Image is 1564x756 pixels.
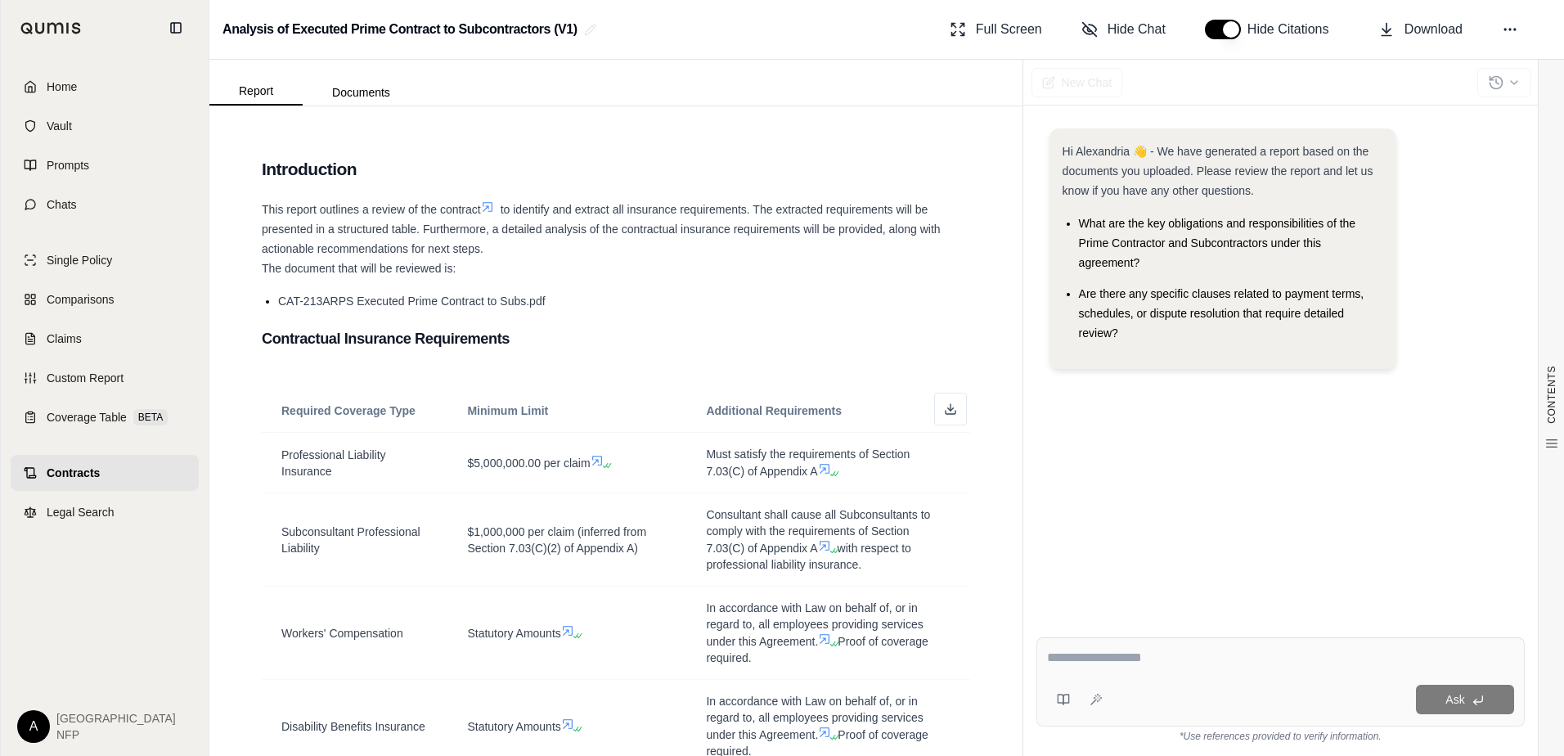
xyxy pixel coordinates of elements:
button: Download [1372,13,1469,46]
a: Custom Report [11,360,199,396]
span: $1,000,000 per claim (inferred from Section 7.03(C)(2) of Appendix A) [467,525,646,555]
a: Single Policy [11,242,199,278]
span: Vault [47,118,72,134]
span: Comparisons [47,291,114,308]
span: Must satisfy the requirements of Section 7.03(C) of Appendix A [706,448,910,478]
span: The document that will be reviewed is: [262,262,456,275]
span: Full Screen [976,20,1042,39]
span: In accordance with Law on behalf of, or in regard to, all employees providing services under this... [706,695,923,741]
span: Home [47,79,77,95]
a: Prompts [11,147,199,183]
span: Chats [47,196,77,213]
button: Full Screen [943,13,1049,46]
span: Disability Benefits Insurance [281,720,425,733]
span: Are there any specific clauses related to payment terms, schedules, or dispute resolution that re... [1079,287,1364,340]
span: Download [1404,20,1463,39]
a: Legal Search [11,494,199,530]
a: Contracts [11,455,199,491]
span: with respect to professional liability insurance. [706,542,910,571]
span: Professional Liability Insurance [281,448,386,478]
span: In accordance with Law on behalf of, or in regard to, all employees providing services under this... [706,601,923,648]
span: $5,000,000.00 per claim [467,457,590,470]
span: Hide Chat [1108,20,1166,39]
span: Statutory Amounts [467,627,560,640]
span: Claims [47,331,82,347]
span: Custom Report [47,370,124,386]
span: What are the key obligations and responsibilities of the Prime Contractor and Subcontractors unde... [1079,217,1356,269]
h3: Contractual Insurance Requirements [262,324,970,353]
a: Home [11,69,199,105]
button: Documents [303,79,420,106]
span: BETA [133,409,168,425]
span: Hide Citations [1247,20,1339,39]
span: Subconsultant Professional Liability [281,525,420,555]
span: Proof of coverage required. [706,635,928,664]
button: Download as Excel [934,393,967,425]
button: Hide Chat [1075,13,1172,46]
span: Workers' Compensation [281,627,403,640]
span: CONTENTS [1545,366,1558,424]
h2: Introduction [262,152,970,187]
button: Collapse sidebar [163,15,189,41]
span: NFP [56,727,176,743]
span: Legal Search [47,504,115,520]
span: Single Policy [47,252,112,268]
span: to identify and extract all insurance requirements. The extracted requirements will be presented ... [262,203,941,255]
button: Ask [1416,685,1514,714]
span: Statutory Amounts [467,720,560,733]
span: [GEOGRAPHIC_DATA] [56,710,176,727]
a: Chats [11,187,199,223]
span: Minimum Limit [467,404,548,417]
span: CAT-213ARPS Executed Prime Contract to Subs.pdf [278,295,546,308]
span: Consultant shall cause all Subconsultants to comply with the requirements of Section 7.03(C) of A... [706,508,930,555]
a: Coverage TableBETA [11,399,199,435]
button: Report [209,78,303,106]
span: Coverage Table [47,409,127,425]
span: Required Coverage Type [281,404,416,417]
span: Contracts [47,465,100,481]
h2: Analysis of Executed Prime Contract to Subcontractors (V1) [222,15,578,44]
span: Prompts [47,157,89,173]
div: A [17,710,50,743]
a: Vault [11,108,199,144]
a: Comparisons [11,281,199,317]
span: Additional Requirements [706,404,842,417]
span: This report outlines a review of the contract [262,203,481,216]
span: Hi Alexandria 👋 - We have generated a report based on the documents you uploaded. Please review t... [1063,145,1373,197]
span: Ask [1445,693,1464,706]
a: Claims [11,321,199,357]
div: *Use references provided to verify information. [1036,727,1525,743]
img: Qumis Logo [20,22,82,34]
